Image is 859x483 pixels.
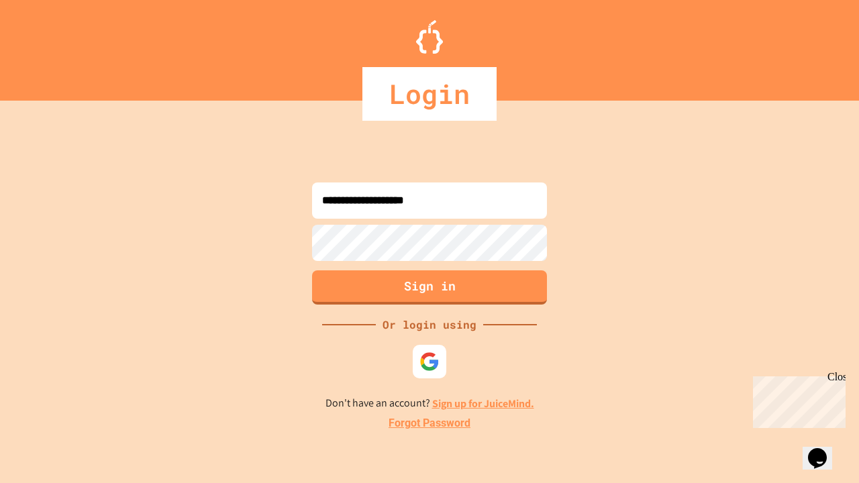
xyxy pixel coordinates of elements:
div: Or login using [376,317,483,333]
img: Logo.svg [416,20,443,54]
a: Sign up for JuiceMind. [432,396,534,411]
img: google-icon.svg [419,352,440,372]
div: Chat with us now!Close [5,5,93,85]
button: Sign in [312,270,547,305]
p: Don't have an account? [325,395,534,412]
iframe: chat widget [748,371,846,428]
div: Login [362,67,497,121]
a: Forgot Password [389,415,470,431]
iframe: chat widget [803,429,846,470]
